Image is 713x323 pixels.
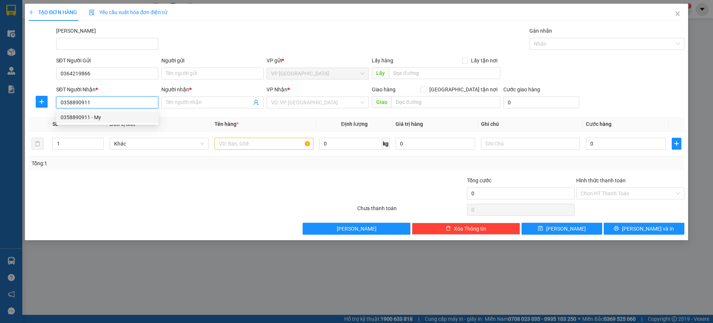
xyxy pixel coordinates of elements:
[52,121,58,127] span: SL
[341,121,368,127] span: Định lượng
[522,223,602,235] button: save[PERSON_NAME]
[271,68,364,79] span: VP Nha Trang
[32,159,275,167] div: Tổng: 1
[538,226,543,232] span: save
[467,177,491,183] span: Tổng cước
[214,121,239,127] span: Tên hàng
[161,85,264,94] div: Người nhận
[4,40,51,65] li: VP VP [GEOGRAPHIC_DATA]
[576,177,626,183] label: Hình thức thanh toán
[356,204,466,217] div: Chưa thanh toán
[36,96,48,108] button: plus
[56,56,158,65] div: SĐT Người Gửi
[672,138,681,150] button: plus
[426,85,500,94] span: [GEOGRAPHIC_DATA] tận nơi
[391,96,500,108] input: Dọc đường
[267,87,287,92] span: VP Nhận
[303,223,411,235] button: [PERSON_NAME]
[89,9,167,15] span: Yêu cầu xuất hóa đơn điện tử
[372,67,389,79] span: Lấy
[412,223,520,235] button: deleteXóa Thông tin
[36,99,47,105] span: plus
[586,121,612,127] span: Cước hàng
[32,138,43,150] button: delete
[468,56,500,65] span: Lấy tận nơi
[672,141,681,147] span: plus
[372,87,396,92] span: Giao hàng
[29,10,34,15] span: plus
[481,138,580,150] input: Ghi Chú
[667,4,688,25] button: Close
[396,138,475,150] input: 0
[56,38,158,50] input: Mã ĐH
[214,138,313,150] input: VD: Bàn, Ghế
[267,56,369,65] div: VP gửi
[56,111,158,123] div: 0358890911 - My
[114,138,204,149] span: Khác
[546,225,586,233] span: [PERSON_NAME]
[253,99,259,105] span: user-add
[675,11,681,17] span: close
[454,225,486,233] span: Xóa Thông tin
[614,226,619,232] span: printer
[372,58,393,63] span: Lấy hàng
[4,4,30,30] img: logo.jpg
[51,40,99,56] li: VP VP [PERSON_NAME]
[29,9,77,15] span: TẠO ĐƠN HÀNG
[604,223,684,235] button: printer[PERSON_NAME] và In
[529,28,552,34] label: Gán nhãn
[503,87,540,92] label: Cước giao hàng
[161,56,264,65] div: Người gửi
[337,225,377,233] span: [PERSON_NAME]
[478,117,583,131] th: Ghi chú
[372,96,391,108] span: Giao
[61,113,154,121] div: 0358890911 - My
[382,138,390,150] span: kg
[56,28,96,34] label: Mã ĐH
[4,4,108,32] li: Nam Hải Limousine
[56,85,158,94] div: SĐT Người Nhận
[396,121,423,127] span: Giá trị hàng
[89,10,95,16] img: icon
[446,226,451,232] span: delete
[503,97,579,108] input: Cước giao hàng
[389,67,500,79] input: Dọc đường
[622,225,674,233] span: [PERSON_NAME] và In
